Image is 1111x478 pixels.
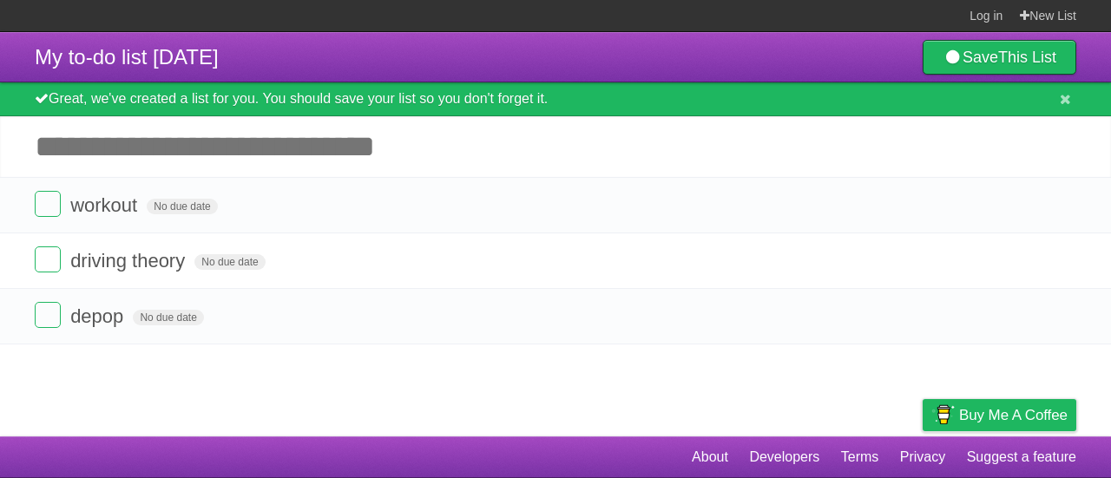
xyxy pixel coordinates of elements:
a: Terms [841,441,879,474]
a: Buy me a coffee [923,399,1076,431]
a: Privacy [900,441,945,474]
span: No due date [147,199,217,214]
b: This List [998,49,1056,66]
span: depop [70,305,128,327]
a: SaveThis List [923,40,1076,75]
span: No due date [194,254,265,270]
a: Developers [749,441,819,474]
a: About [692,441,728,474]
label: Done [35,246,61,272]
a: Suggest a feature [967,441,1076,474]
label: Done [35,302,61,328]
span: workout [70,194,141,216]
span: No due date [133,310,203,325]
span: driving theory [70,250,189,272]
span: My to-do list [DATE] [35,45,219,69]
img: Buy me a coffee [931,400,955,429]
span: Buy me a coffee [959,400,1068,430]
label: Done [35,191,61,217]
